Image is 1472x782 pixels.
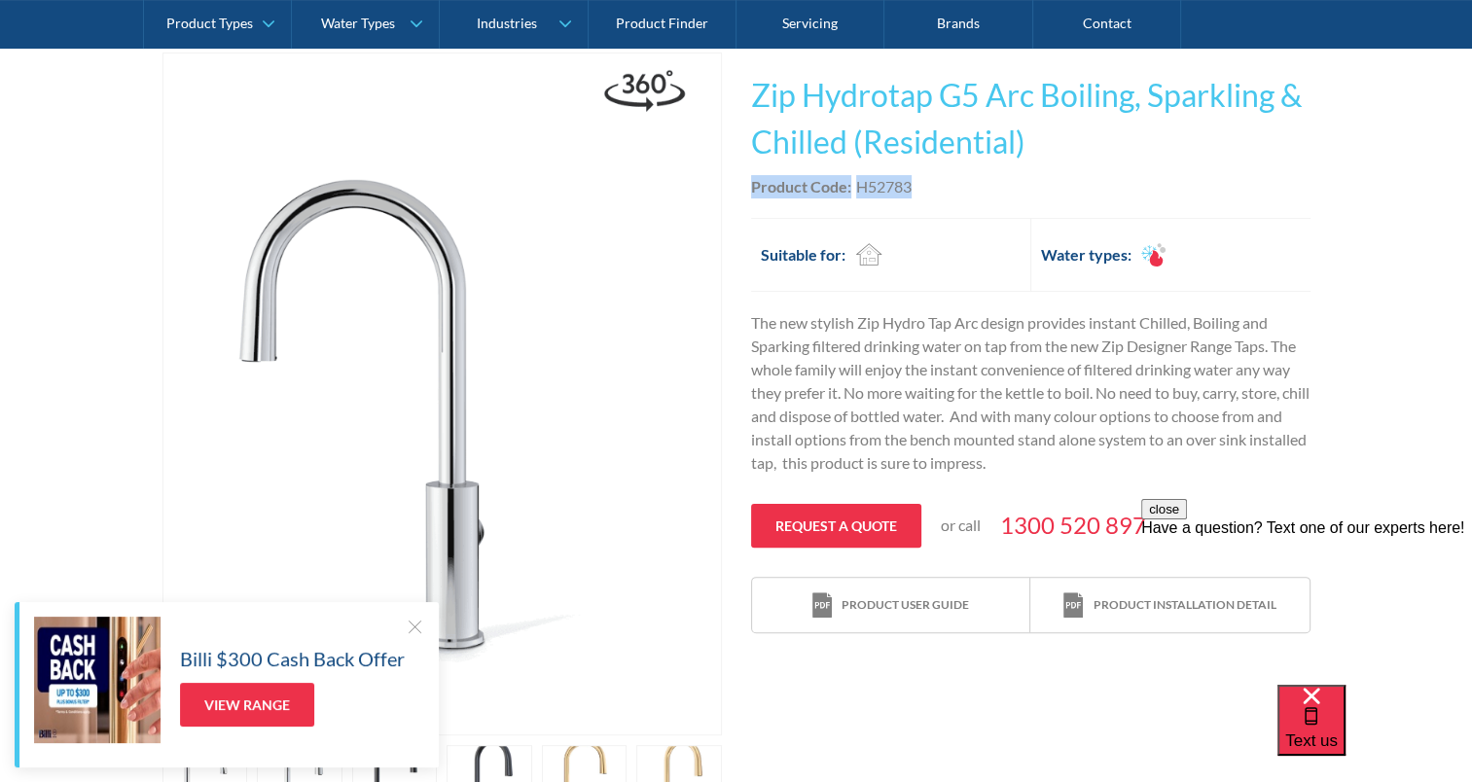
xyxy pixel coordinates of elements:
div: Product Types [166,16,253,32]
img: print icon [1063,592,1083,619]
a: print iconProduct installation detail [1030,578,1309,633]
div: Product user guide [842,596,969,614]
h5: Billi $300 Cash Back Offer [180,644,405,673]
a: Request a quote [751,504,921,548]
p: or call [941,514,981,537]
div: Industries [476,16,536,32]
div: H52783 [856,175,912,198]
a: View Range [180,683,314,727]
iframe: podium webchat widget prompt [1141,499,1472,709]
p: The new stylish Zip Hydro Tap Arc design provides instant Chilled, Boiling and Sparking filtered ... [751,311,1310,475]
img: print icon [812,592,832,619]
a: 1300 520 897 [1000,508,1146,543]
a: print iconProduct user guide [752,578,1030,633]
a: open lightbox [162,53,722,735]
div: Water Types [321,16,395,32]
h2: Suitable for: [761,243,845,267]
strong: Product Code: [751,177,851,195]
h1: Zip Hydrotap G5 Arc Boiling, Sparkling & Chilled (Residential) [751,72,1310,165]
img: Zip Hydrotap G5 Arc Plus Boiling, Sparkling & Chilled (Residential) [163,53,721,734]
iframe: podium webchat widget bubble [1277,685,1472,782]
img: Billi $300 Cash Back Offer [34,617,161,743]
h2: Water types: [1041,243,1131,267]
div: Product installation detail [1093,596,1275,614]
